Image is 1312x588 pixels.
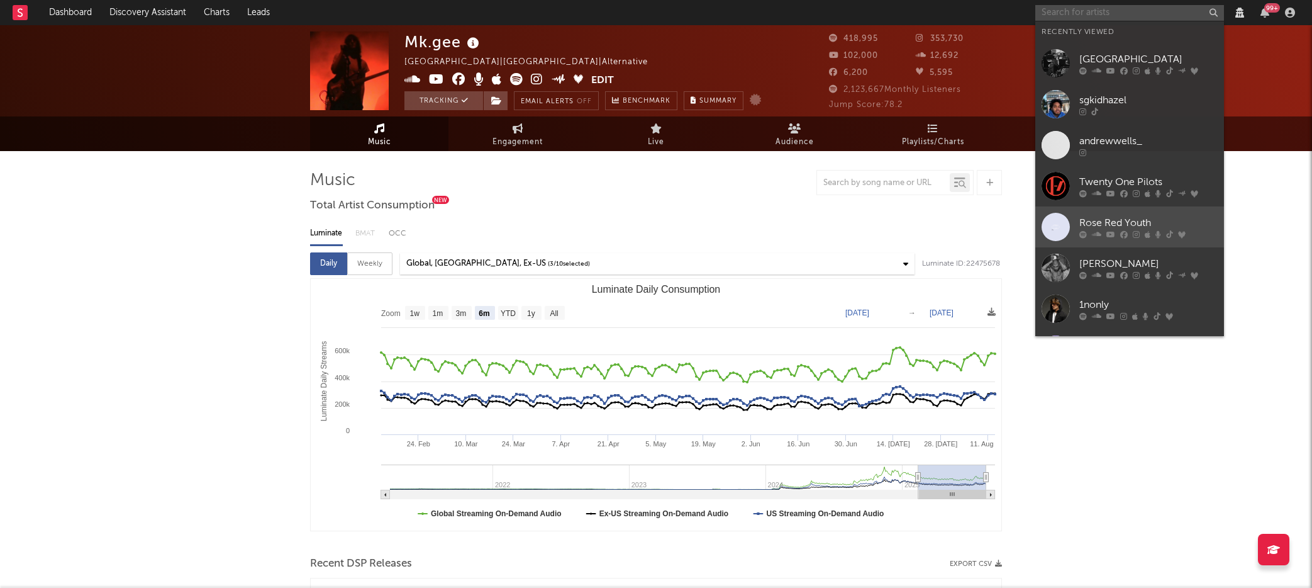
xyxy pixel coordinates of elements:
text: 1m [433,309,443,318]
a: Rose Red Youth [1035,206,1224,247]
div: sgkidhazel [1079,93,1218,108]
button: 99+ [1260,8,1269,18]
input: Search by song name or URL [817,178,950,188]
text: 3m [456,309,467,318]
a: [PERSON_NAME] [1035,329,1224,370]
div: [GEOGRAPHIC_DATA] [1079,52,1218,67]
span: 12,692 [916,52,959,60]
text: 21. Apr [598,440,620,448]
a: Music [310,116,448,151]
span: 6,200 [829,69,868,77]
span: 102,000 [829,52,878,60]
span: Total Artist Consumption [310,198,435,213]
text: → [908,308,916,317]
div: Luminate [310,223,343,244]
span: Live [648,135,664,150]
text: 28. [DATE] [924,440,957,448]
span: 2,123,667 Monthly Listeners [829,86,961,94]
span: Playlists/Charts [902,135,964,150]
a: Audience [725,116,864,151]
text: 2. Jun [742,440,760,448]
text: 200k [335,400,350,408]
span: Benchmark [623,94,670,109]
input: Search for artists [1035,5,1224,21]
text: US Streaming On-Demand Audio [766,509,884,518]
span: Recent DSP Releases [310,557,412,572]
text: Ex-US Streaming On-Demand Audio [599,509,729,518]
text: Luminate Daily Consumption [592,284,721,295]
div: Rose Red Youth [1079,215,1218,230]
a: Live [587,116,725,151]
text: 5. May [645,440,667,448]
text: Global Streaming On-Demand Audio [431,509,562,518]
a: [GEOGRAPHIC_DATA] [1035,43,1224,84]
div: Daily [310,252,347,275]
span: 353,730 [916,35,964,43]
span: Jump Score: 78.2 [829,101,903,109]
button: Email AlertsOff [514,91,599,110]
text: 24. Mar [502,440,526,448]
button: Tracking [404,91,483,110]
text: [DATE] [930,308,953,317]
text: 14. [DATE] [877,440,910,448]
span: 5,595 [916,69,953,77]
div: OCC [389,223,405,244]
button: Edit [591,73,614,89]
span: ( 3 / 10 selected) [548,256,590,271]
button: Summary [684,91,743,110]
span: 418,995 [829,35,878,43]
text: 1y [527,309,535,318]
text: 10. Mar [454,440,478,448]
div: 1nonly [1079,297,1218,312]
text: 11. Aug [970,440,993,448]
div: Twenty One Pilots [1079,174,1218,189]
div: [GEOGRAPHIC_DATA] | [GEOGRAPHIC_DATA] | Alternative [404,55,677,70]
div: andrewwells_ [1079,133,1218,149]
text: 19. May [691,440,716,448]
text: 6m [479,309,489,318]
text: Zoom [381,309,401,318]
div: Global, [GEOGRAPHIC_DATA], Ex-US [406,256,546,271]
a: Engagement [448,116,587,151]
div: Mk.gee [404,31,482,52]
text: 400k [335,374,350,382]
em: Off [577,98,592,105]
a: Benchmark [605,91,677,110]
div: Weekly [347,252,392,275]
text: 7. Apr [552,440,570,448]
a: Playlists/Charts [864,116,1002,151]
svg: Luminate Daily Consumption [311,279,1001,531]
a: 1nonly [1035,288,1224,329]
span: Audience [776,135,814,150]
div: 99 + [1264,3,1280,13]
div: [PERSON_NAME] [1079,256,1218,271]
span: Summary [699,98,737,105]
text: [DATE] [845,308,869,317]
text: 16. Jun [787,440,809,448]
a: sgkidhazel [1035,84,1224,125]
div: Luminate ID: 22475678 [922,256,1002,271]
div: Recently Viewed [1042,25,1218,40]
text: Luminate Daily Streams [320,341,328,421]
text: 30. Jun [835,440,857,448]
text: 24. Feb [407,440,430,448]
text: 1w [410,309,420,318]
span: Music [368,135,391,150]
a: Twenty One Pilots [1035,166,1224,206]
text: YTD [501,309,516,318]
span: Engagement [492,135,543,150]
button: Export CSV [950,560,1002,568]
text: All [550,309,558,318]
div: New [432,196,449,204]
text: 600k [335,347,350,354]
a: andrewwells_ [1035,125,1224,166]
text: 0 [346,427,350,434]
a: [PERSON_NAME] [1035,247,1224,288]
